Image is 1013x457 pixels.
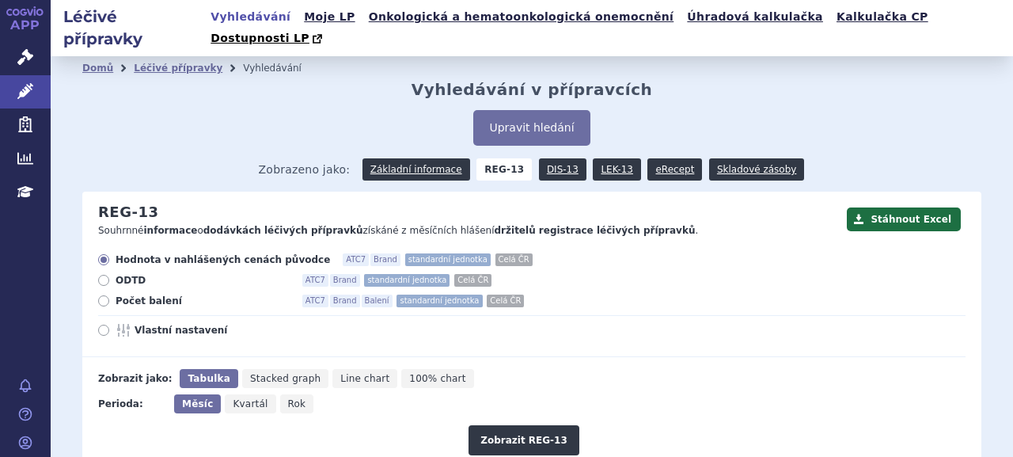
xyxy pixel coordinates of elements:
span: standardní jednotka [396,295,482,307]
span: Line chart [340,373,389,384]
a: DIS-13 [539,158,586,181]
span: Zobrazeno jako: [259,158,351,181]
span: Měsíc [182,398,213,409]
span: Brand [330,274,360,287]
strong: REG-13 [476,158,532,181]
a: Léčivé přípravky [134,63,222,74]
a: Skladové zásoby [709,158,804,181]
div: Zobrazit jako: [98,369,172,388]
a: LEK-13 [593,158,640,181]
span: Hodnota v nahlášených cenách původce [116,253,330,266]
a: Kalkulačka CP [832,6,933,28]
span: standardní jednotka [405,253,491,266]
span: Brand [370,253,400,266]
h2: REG-13 [98,204,158,221]
span: Brand [330,295,360,307]
h2: Vyhledávání v přípravcích [412,80,653,99]
span: Balení [362,295,393,307]
span: Rok [288,398,306,409]
div: Perioda: [98,394,166,413]
span: Celá ČR [487,295,524,307]
span: Kvartál [233,398,267,409]
span: Celá ČR [495,253,533,266]
li: Vyhledávání [243,56,322,80]
button: Stáhnout Excel [847,208,961,231]
span: ATC7 [343,253,369,266]
a: Moje LP [299,6,359,28]
a: Úhradová kalkulačka [682,6,828,28]
span: Stacked graph [250,373,321,384]
span: ATC7 [302,295,328,307]
span: Vlastní nastavení [135,324,309,337]
span: Celá ČR [454,274,491,287]
span: ATC7 [302,274,328,287]
a: Onkologická a hematoonkologická onemocnění [364,6,679,28]
p: Souhrnné o získáné z měsíčních hlášení . [98,224,839,238]
button: Upravit hledání [473,110,590,146]
span: 100% chart [409,373,465,384]
span: standardní jednotka [364,274,450,287]
span: Dostupnosti LP [211,32,309,44]
button: Zobrazit REG-13 [469,425,579,455]
strong: informace [144,225,198,236]
span: ODTD [116,274,290,287]
a: Dostupnosti LP [206,28,330,50]
h2: Léčivé přípravky [51,6,206,50]
a: Domů [82,63,113,74]
a: eRecept [647,158,702,181]
span: Tabulka [188,373,230,384]
span: Počet balení [116,295,290,307]
strong: držitelů registrace léčivých přípravků [495,225,696,236]
a: Vyhledávání [206,6,295,28]
strong: dodávkách léčivých přípravků [203,225,363,236]
a: Základní informace [362,158,470,181]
